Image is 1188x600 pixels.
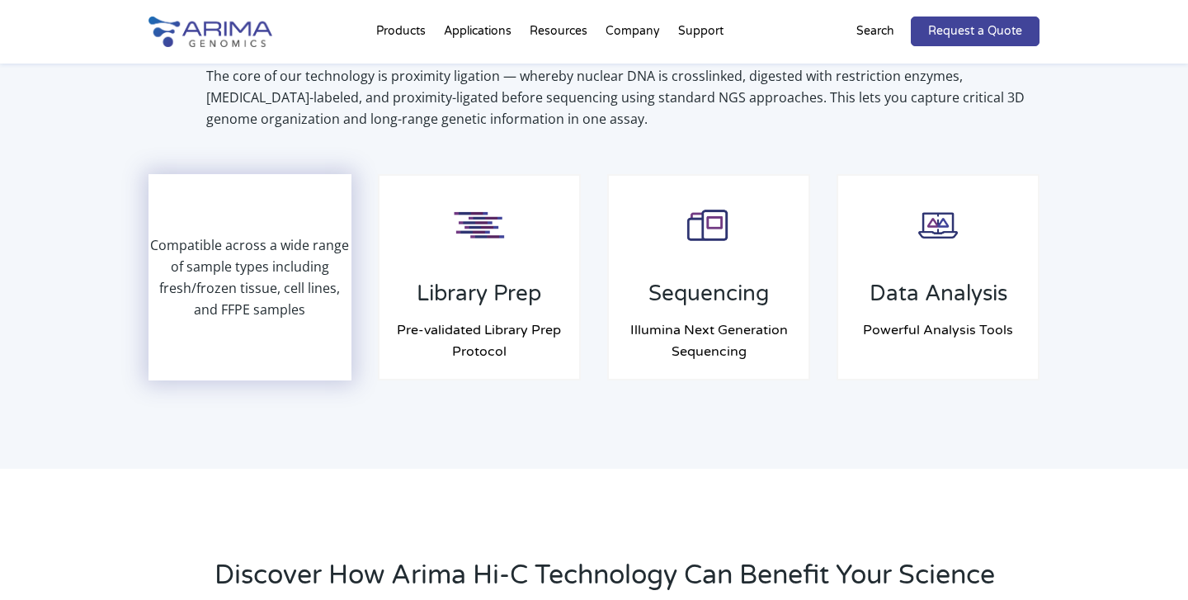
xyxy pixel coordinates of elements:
h3: Data Analysis [855,281,1021,319]
img: Data-Analysis-Step_Icon_Arima-Genomics.png [905,192,971,258]
a: Request a Quote [911,17,1039,46]
p: The core of our technology is proximity ligation — whereby nuclear DNA is crosslinked, digested w... [206,65,1039,130]
h4: Powerful Analysis Tools [855,319,1021,341]
h3: Library Prep [396,281,563,319]
h3: Sequencing [625,281,792,319]
h4: Illumina Next Generation Sequencing [625,319,792,362]
p: Search [856,21,894,42]
img: Arima-Genomics-logo [148,17,272,47]
h4: Pre-validated Library Prep Protocol [396,319,563,362]
img: Library-Prep-Step_Icon_Arima-Genomics.png [446,192,512,258]
p: Compatible across a wide range of sample types including fresh/frozen tissue, cell lines, and FFP... [150,234,350,320]
img: Sequencing-Step_Icon_Arima-Genomics.png [676,192,742,258]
